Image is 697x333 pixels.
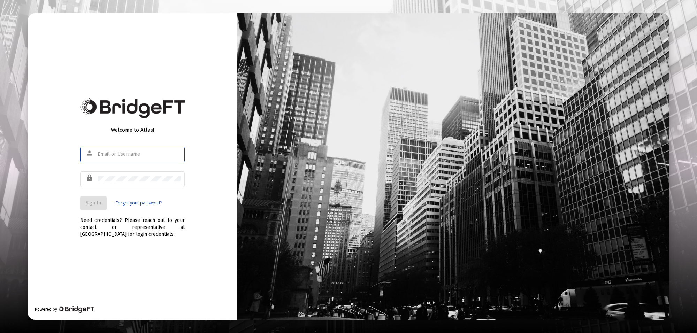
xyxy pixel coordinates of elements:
div: Powered by [35,306,94,313]
button: Sign In [80,196,107,210]
div: Need credentials? Please reach out to your contact or representative at [GEOGRAPHIC_DATA] for log... [80,210,185,238]
mat-icon: person [86,149,94,157]
span: Sign In [86,200,101,206]
a: Forgot your password? [116,200,162,207]
img: Bridge Financial Technology Logo [58,306,94,313]
img: Bridge Financial Technology Logo [80,98,185,118]
div: Welcome to Atlas! [80,126,185,133]
mat-icon: lock [86,174,94,182]
input: Email or Username [98,152,181,157]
